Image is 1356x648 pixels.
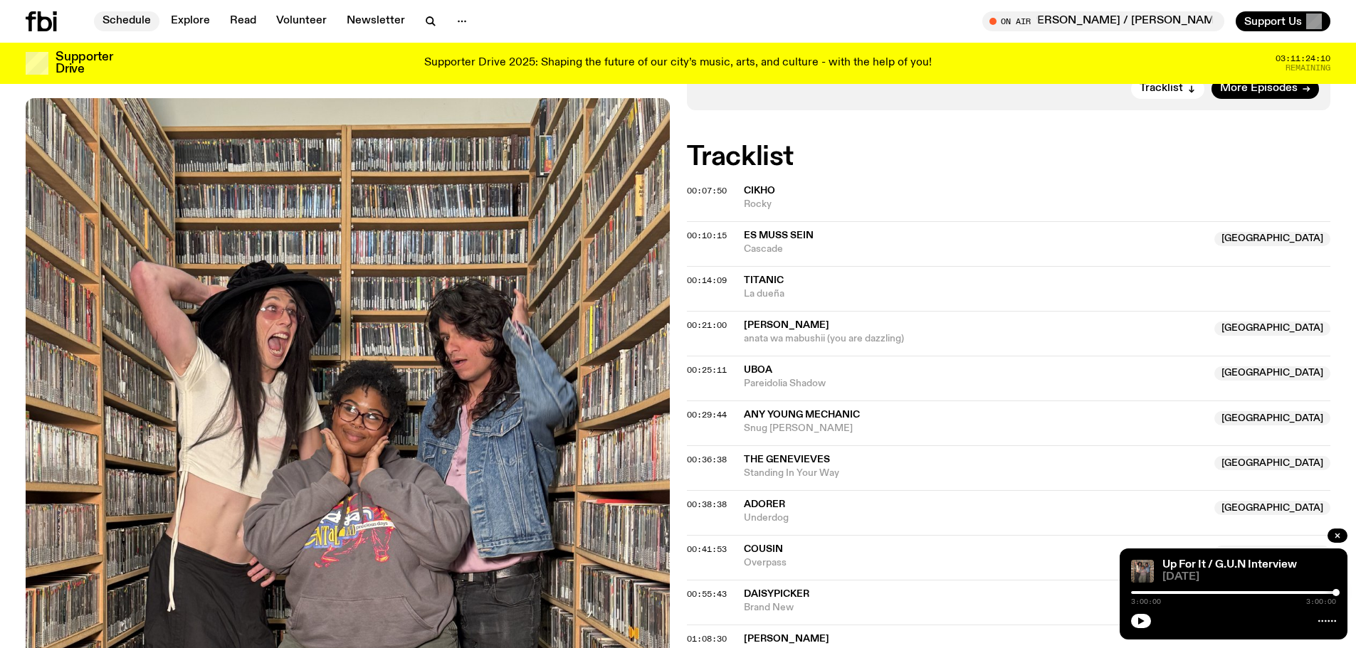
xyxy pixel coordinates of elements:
span: [DATE] [1162,572,1336,583]
span: 00:25:11 [687,364,727,376]
span: anata wa mabushii (you are dazzling) [744,332,1207,346]
span: La dueña [744,287,1331,301]
span: [GEOGRAPHIC_DATA] [1214,546,1330,560]
button: 00:29:44 [687,411,727,419]
span: 00:41:53 [687,543,727,555]
p: Supporter Drive 2025: Shaping the future of our city’s music, arts, and culture - with the help o... [424,57,932,70]
span: [GEOGRAPHIC_DATA] [1214,456,1330,470]
span: [PERSON_NAME] [744,320,829,330]
span: Standing In Your Way [744,467,1207,480]
h2: Tracklist [687,144,1331,170]
span: [GEOGRAPHIC_DATA] [1214,411,1330,425]
span: 3:00:00 [1306,598,1336,605]
button: 00:14:09 [687,277,727,285]
span: Tracklist [1140,83,1183,94]
button: Support Us [1236,11,1330,31]
span: Snug [PERSON_NAME] [744,422,1207,435]
span: Es Muss Sein [744,230,814,240]
span: 01:08:30 [687,633,727,644]
span: [GEOGRAPHIC_DATA] [1214,322,1330,336]
span: Pareidolia Shadow [744,377,1207,391]
a: Explore [162,11,219,31]
span: 03:11:24:10 [1276,55,1330,63]
span: Support Us [1244,15,1302,28]
span: Overpass [744,556,1207,570]
button: 00:07:50 [687,187,727,195]
button: On AirMornings with [PERSON_NAME] / [PERSON_NAME] [PERSON_NAME] and mmilton interview [982,11,1224,31]
span: 00:38:38 [687,499,727,510]
span: Rocky [744,198,1331,211]
span: More Episodes [1220,83,1298,94]
span: 00:14:09 [687,275,727,286]
span: [PERSON_NAME] [744,634,829,644]
span: Any Young Mechanic [744,410,860,420]
span: Brand New [744,601,1207,615]
span: ADORER [744,499,785,509]
span: [GEOGRAPHIC_DATA] [1214,501,1330,515]
span: Uboa [744,365,772,375]
span: Underdog [744,511,1207,525]
span: 00:29:44 [687,409,727,420]
span: 00:36:38 [687,454,727,465]
button: Tracklist [1131,79,1204,99]
button: 00:21:00 [687,322,727,329]
span: Cascade [744,243,1207,256]
a: Schedule [94,11,159,31]
span: 00:21:00 [687,319,727,331]
span: The Genevieves [744,455,830,464]
span: Daisypicker [744,589,809,599]
a: Read [221,11,265,31]
a: More Episodes [1212,79,1319,99]
span: Titanic [744,275,784,285]
button: 00:38:38 [687,501,727,509]
button: 01:08:30 [687,635,727,643]
span: 00:55:43 [687,588,727,600]
span: [GEOGRAPHIC_DATA] [1214,366,1330,381]
span: Remaining [1286,64,1330,72]
span: 3:00:00 [1131,598,1161,605]
button: 00:10:15 [687,232,727,240]
a: Newsletter [338,11,414,31]
span: 00:07:50 [687,185,727,196]
button: 00:25:11 [687,366,727,374]
button: 00:41:53 [687,546,727,553]
h3: Supporter Drive [56,51,112,75]
a: Volunteer [268,11,335,31]
button: 00:55:43 [687,590,727,598]
span: cikho [744,186,775,196]
button: 00:36:38 [687,456,727,464]
span: Cousin [744,544,783,554]
span: [GEOGRAPHIC_DATA] [1214,232,1330,246]
span: 00:10:15 [687,230,727,241]
a: Up For It / G.U.N Interview [1162,559,1297,570]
